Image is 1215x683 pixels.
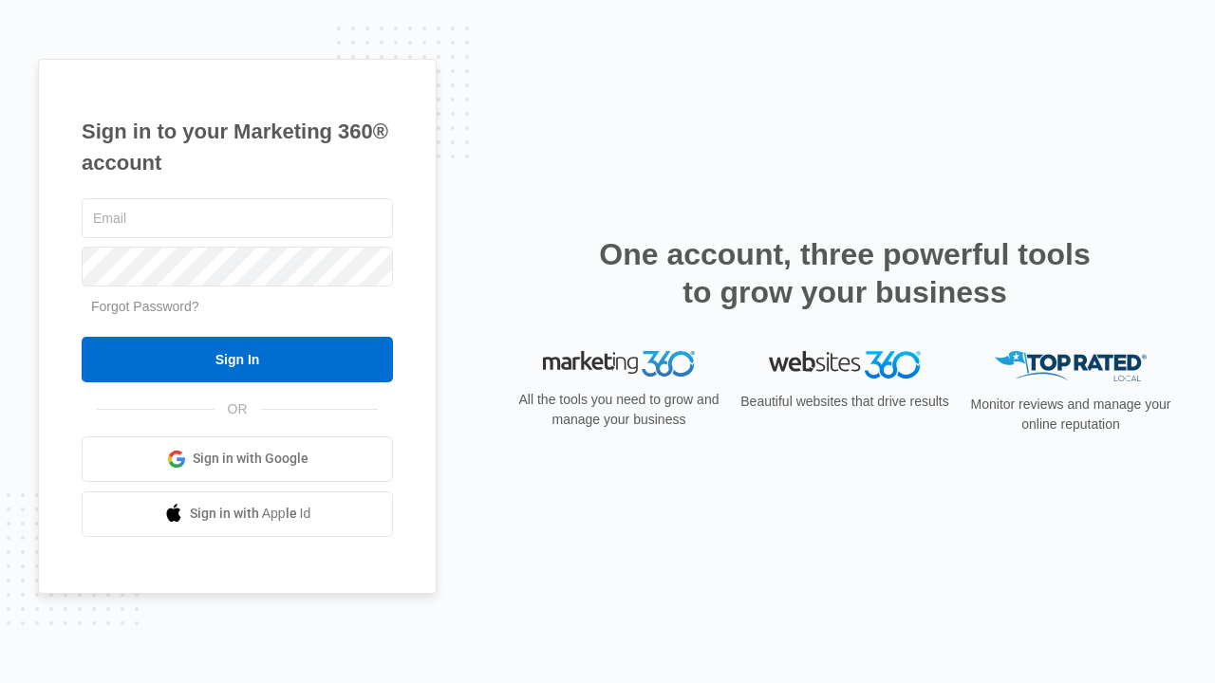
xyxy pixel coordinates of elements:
[769,351,921,378] img: Websites 360
[995,351,1147,382] img: Top Rated Local
[543,351,695,378] img: Marketing 360
[593,235,1096,311] h2: One account, three powerful tools to grow your business
[738,392,951,412] p: Beautiful websites that drive results
[82,337,393,382] input: Sign In
[91,299,199,314] a: Forgot Password?
[82,491,393,537] a: Sign in with Apple Id
[82,198,393,238] input: Email
[513,390,725,430] p: All the tools you need to grow and manage your business
[964,395,1177,434] p: Monitor reviews and manage your online reputation
[82,436,393,482] a: Sign in with Google
[215,399,261,419] span: OR
[190,504,311,524] span: Sign in with Apple Id
[82,116,393,178] h1: Sign in to your Marketing 360® account
[193,449,308,469] span: Sign in with Google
